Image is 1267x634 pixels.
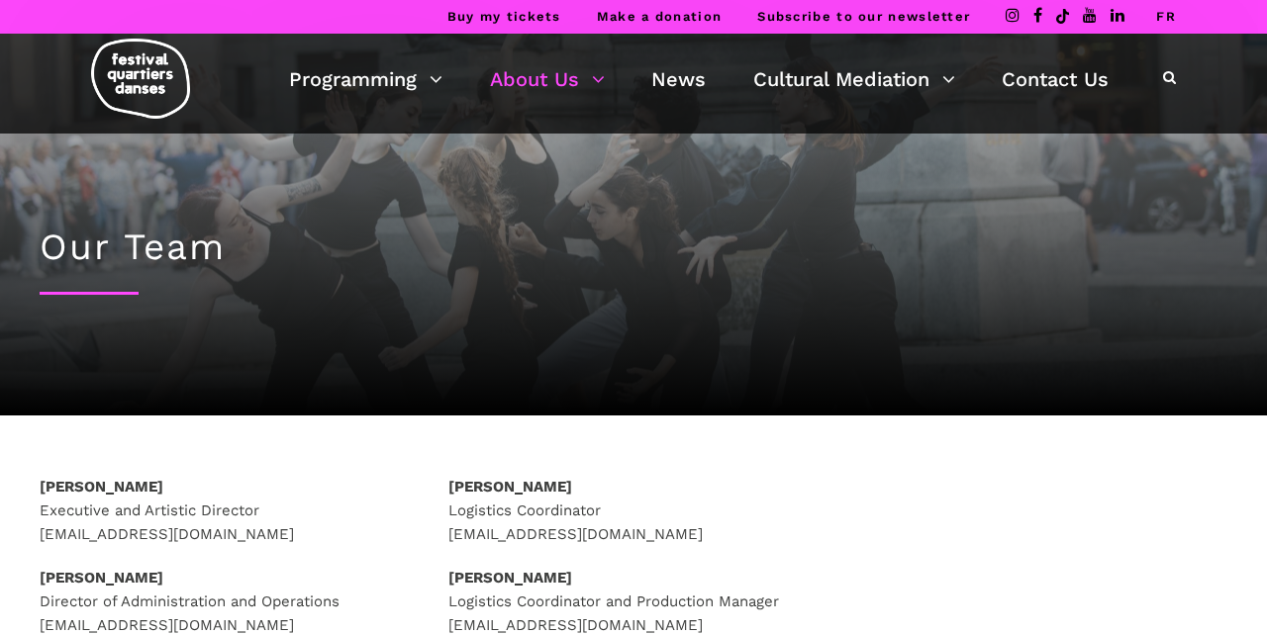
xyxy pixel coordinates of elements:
a: Contact Us [1002,62,1109,96]
a: About Us [490,62,605,96]
a: News [651,62,706,96]
a: FR [1156,9,1176,24]
img: logo-fqd-med [91,39,190,119]
p: Logistics Coordinator [EMAIL_ADDRESS][DOMAIN_NAME] [448,475,818,546]
strong: [PERSON_NAME] [448,478,572,496]
a: Programming [289,62,442,96]
strong: [PERSON_NAME] [40,478,163,496]
a: Cultural Mediation [753,62,955,96]
p: Executive and Artistic Director [EMAIL_ADDRESS][DOMAIN_NAME] [40,475,409,546]
h1: Our Team [40,226,1227,269]
a: Make a donation [597,9,723,24]
strong: [PERSON_NAME] [40,569,163,587]
a: Subscribe to our newsletter [757,9,970,24]
a: Buy my tickets [447,9,561,24]
strong: [PERSON_NAME] [448,569,572,587]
